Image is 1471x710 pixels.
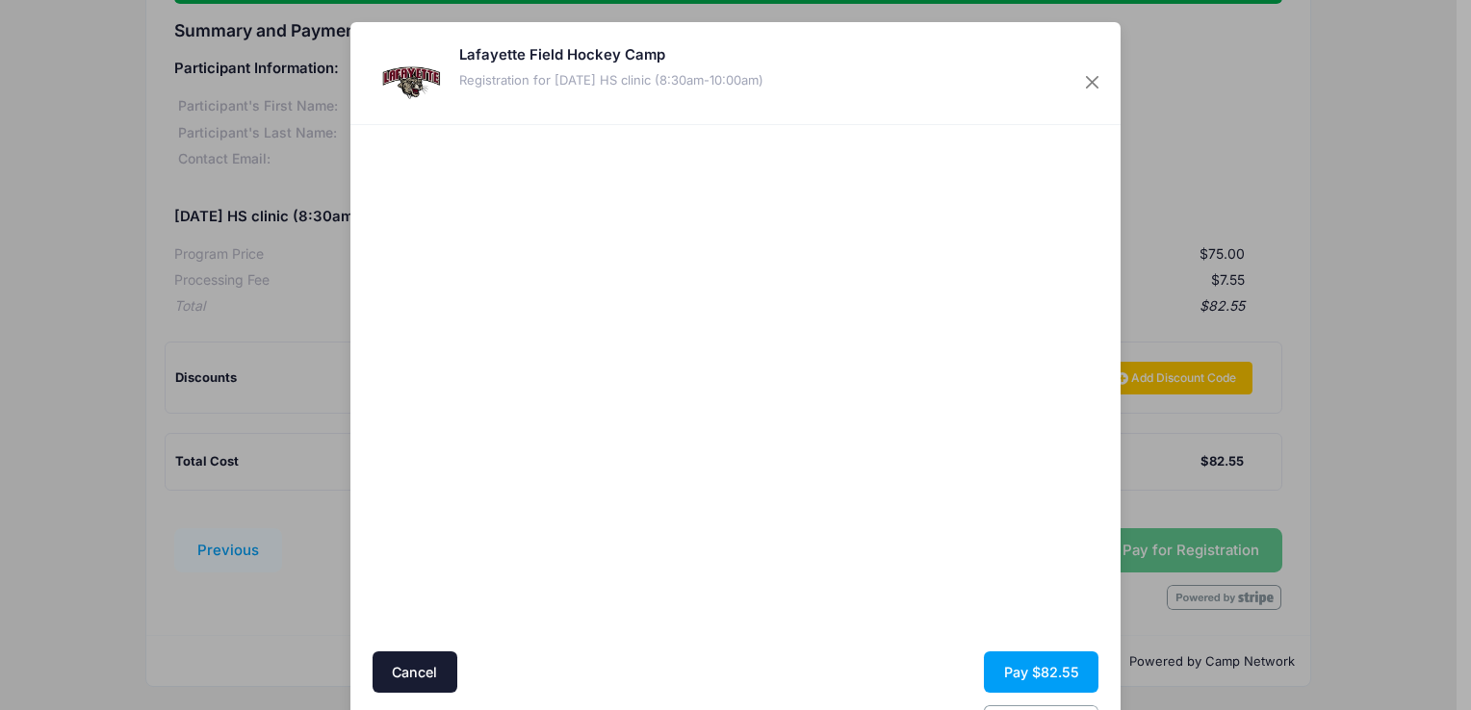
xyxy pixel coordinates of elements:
[373,651,457,693] button: Cancel
[459,71,763,90] div: Registration for [DATE] HS clinic (8:30am-10:00am)
[459,44,763,65] h5: Lafayette Field Hockey Camp
[1075,65,1110,100] button: Close
[369,131,731,647] iframe: Secure address input frame
[984,651,1098,693] button: Pay $82.55
[369,342,731,345] iframe: Google autocomplete suggestions dropdown list
[741,131,1103,428] iframe: Secure payment input frame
